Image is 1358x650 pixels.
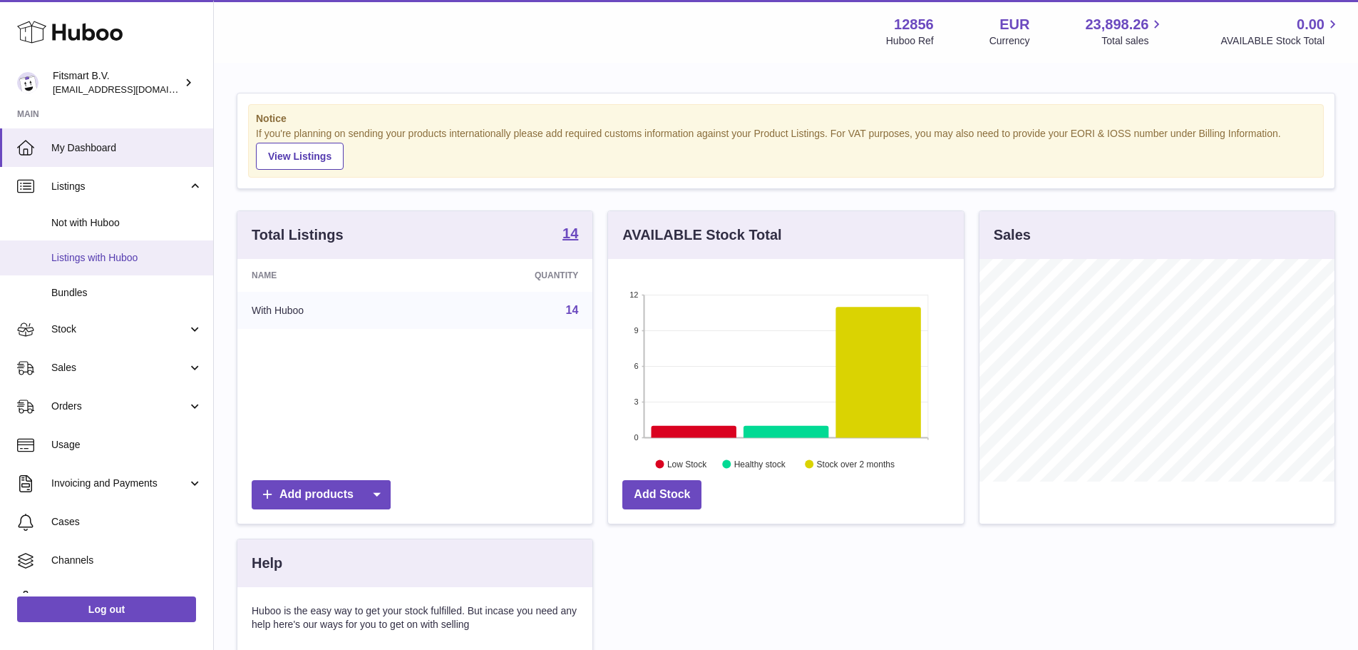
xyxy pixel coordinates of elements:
[51,592,202,606] span: Settings
[634,326,639,335] text: 9
[51,400,187,413] span: Orders
[256,112,1316,126] strong: Notice
[51,141,202,155] span: My Dashboard
[51,216,202,230] span: Not with Huboo
[817,459,895,469] text: Stock over 2 months
[252,225,344,245] h3: Total Listings
[1297,15,1324,34] span: 0.00
[622,480,701,509] a: Add Stock
[562,226,578,240] strong: 14
[734,459,786,469] text: Healthy stock
[51,554,202,567] span: Channels
[17,596,196,622] a: Log out
[1220,15,1341,48] a: 0.00 AVAILABLE Stock Total
[51,323,187,336] span: Stock
[634,433,639,442] text: 0
[51,286,202,300] span: Bundles
[237,292,425,329] td: With Huboo
[256,127,1316,170] div: If you're planning on sending your products internationally please add required customs informati...
[886,34,934,48] div: Huboo Ref
[999,15,1029,34] strong: EUR
[51,361,187,375] span: Sales
[566,304,579,316] a: 14
[53,69,181,96] div: Fitsmart B.V.
[994,225,1031,245] h3: Sales
[51,515,202,529] span: Cases
[1220,34,1341,48] span: AVAILABLE Stock Total
[634,362,639,370] text: 6
[252,480,391,509] a: Add products
[630,290,639,299] text: 12
[1085,15,1148,34] span: 23,898.26
[17,72,38,93] img: internalAdmin-12856@internal.huboo.com
[51,477,187,490] span: Invoicing and Payments
[252,604,578,631] p: Huboo is the easy way to get your stock fulfilled. But incase you need any help here's our ways f...
[989,34,1030,48] div: Currency
[667,459,707,469] text: Low Stock
[51,438,202,452] span: Usage
[1101,34,1165,48] span: Total sales
[1085,15,1165,48] a: 23,898.26 Total sales
[634,397,639,406] text: 3
[622,225,781,245] h3: AVAILABLE Stock Total
[237,259,425,292] th: Name
[252,554,282,573] h3: Help
[53,83,210,95] span: [EMAIL_ADDRESS][DOMAIN_NAME]
[51,180,187,193] span: Listings
[894,15,934,34] strong: 12856
[256,143,344,170] a: View Listings
[425,259,592,292] th: Quantity
[562,226,578,243] a: 14
[51,251,202,265] span: Listings with Huboo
